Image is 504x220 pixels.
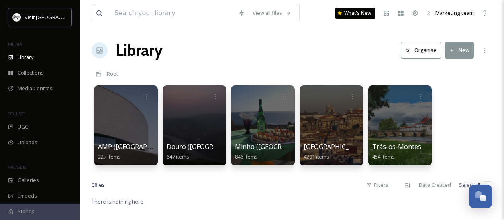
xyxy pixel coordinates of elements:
span: 4201 items [304,153,329,160]
span: Stories [18,208,35,215]
span: [GEOGRAPHIC_DATA] ([GEOGRAPHIC_DATA]) [304,142,437,151]
span: Media Centres [18,85,53,92]
span: MEDIA [8,41,22,47]
span: Douro ([GEOGRAPHIC_DATA]) [167,142,256,151]
span: COLLECT [8,111,25,117]
span: 0 file s [92,181,105,189]
span: 647 items [167,153,189,160]
img: download%20%282%29.png [13,13,21,21]
span: Marketing team [435,9,474,16]
a: Minho ([GEOGRAPHIC_DATA])846 items [235,143,324,160]
a: What's New [335,8,375,19]
span: Minho ([GEOGRAPHIC_DATA]) [235,142,324,151]
a: [GEOGRAPHIC_DATA] ([GEOGRAPHIC_DATA])4201 items [304,143,437,160]
span: There is nothing here. [92,198,145,205]
a: Douro ([GEOGRAPHIC_DATA])647 items [167,143,256,160]
span: 454 items [372,153,395,160]
span: Uploads [18,139,37,146]
button: Open Chat [469,185,492,208]
a: Root [107,69,118,79]
a: Library [116,38,163,62]
button: Organise [401,42,441,58]
span: Embeds [18,192,37,200]
span: Root [107,70,118,77]
input: Search your library [110,4,234,22]
a: Organise [401,42,445,58]
button: New [445,42,474,58]
div: Date Created [415,177,455,193]
span: WIDGETS [8,164,26,170]
a: Marketing team [422,5,478,21]
span: Select all [459,181,480,189]
span: Galleries [18,176,39,184]
span: 846 items [235,153,258,160]
span: 227 items [98,153,121,160]
a: AMP ([GEOGRAPHIC_DATA] Metropolitan Area)227 items [98,143,239,160]
span: Visit [GEOGRAPHIC_DATA] [25,13,86,21]
span: AMP ([GEOGRAPHIC_DATA] Metropolitan Area) [98,142,239,151]
span: Library [18,54,33,61]
a: Trás-os-Montes ([GEOGRAPHIC_DATA])454 items [372,143,491,160]
div: Filters [363,177,392,193]
span: Trás-os-Montes ([GEOGRAPHIC_DATA]) [372,142,491,151]
span: Collections [18,69,44,77]
a: View all files [249,5,295,21]
span: UGC [18,123,28,131]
